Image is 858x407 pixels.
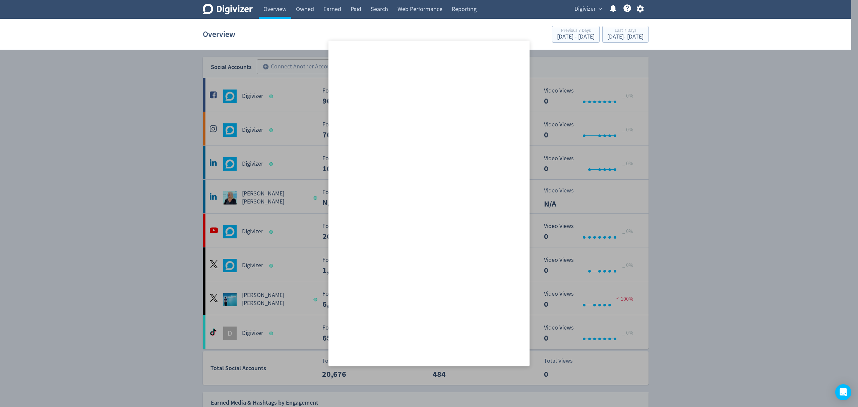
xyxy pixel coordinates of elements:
span: expand_more [597,6,603,12]
div: Previous 7 Days [557,28,595,34]
div: [DATE] - [DATE] [557,34,595,40]
span: Digivizer [574,4,596,14]
div: Last 7 Days [607,28,643,34]
button: Previous 7 Days[DATE] - [DATE] [552,26,600,43]
div: [DATE] - [DATE] [607,34,643,40]
button: Last 7 Days[DATE]- [DATE] [602,26,649,43]
div: Open Intercom Messenger [835,384,851,400]
h1: Overview [203,23,235,45]
button: Digivizer [572,4,604,14]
